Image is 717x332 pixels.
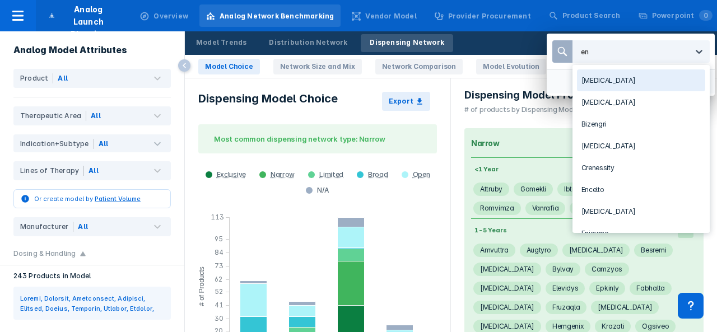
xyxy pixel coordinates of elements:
div: Crenessity [577,157,705,179]
div: [MEDICAL_DATA] [577,200,705,222]
div: Bizengri [577,113,705,135]
div: [MEDICAL_DATA] [577,91,705,113]
div: Encelto [577,179,705,200]
div: Enjaymo [577,222,705,244]
div: [MEDICAL_DATA] [577,69,705,91]
a: Browse All Products [547,69,715,93]
div: Contact Support [678,293,704,319]
div: [MEDICAL_DATA] [577,135,705,157]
